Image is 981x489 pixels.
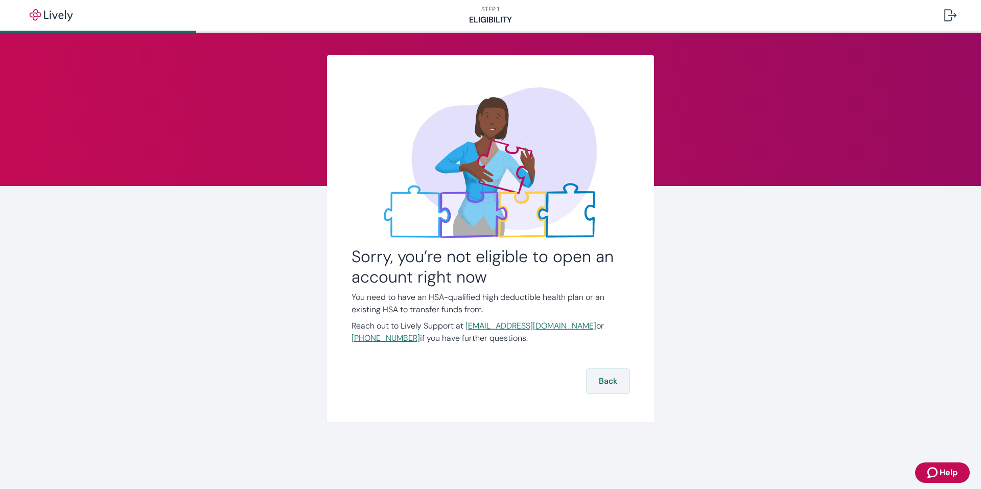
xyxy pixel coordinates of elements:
span: Help [940,467,957,479]
button: Back [587,369,629,393]
p: Reach out to Lively Support at or if you have further questions. [352,320,629,344]
p: You need to have an HSA-qualified high deductible health plan or an existing HSA to transfer fund... [352,291,629,316]
img: Lively [22,9,80,21]
a: [EMAIL_ADDRESS][DOMAIN_NAME] [465,320,596,331]
h2: Sorry, you’re not eligible to open an account right now [352,246,629,287]
button: Log out [936,3,965,28]
svg: Zendesk support icon [927,467,940,479]
button: Zendesk support iconHelp [915,462,970,483]
a: [PHONE_NUMBER] [352,333,420,343]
